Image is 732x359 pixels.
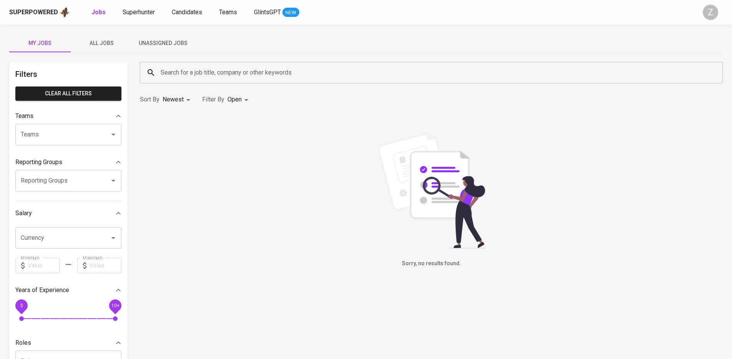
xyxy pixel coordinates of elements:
p: Years of Experience [15,286,69,295]
span: GlintsGPT [254,8,281,16]
p: Teams [15,111,33,121]
div: Z [703,5,718,20]
div: Open [227,93,251,107]
p: Roles [15,338,31,347]
span: Superhunter [123,8,155,16]
input: Value [90,258,121,273]
a: Jobs [91,8,107,17]
div: Teams [15,108,121,124]
span: Unassigned Jobs [137,38,189,48]
b: Jobs [91,8,106,16]
a: GlintsGPT NEW [254,8,299,17]
img: file_searching.svg [374,133,489,248]
span: Teams [219,8,237,16]
a: Teams [219,8,239,17]
p: Filter By [202,95,224,104]
p: Newest [163,95,184,104]
a: Candidates [172,8,204,17]
button: Open [108,175,119,186]
button: Open [108,129,119,140]
h6: Filters [15,68,121,80]
p: Salary [15,209,32,218]
span: Open [227,96,242,103]
span: 10+ [111,302,119,308]
button: Open [108,233,119,243]
div: Superpowered [9,8,58,17]
a: Superhunter [123,8,156,17]
span: Candidates [172,8,202,16]
span: My Jobs [14,38,66,48]
div: Reporting Groups [15,155,121,170]
div: Roles [15,335,121,351]
p: Reporting Groups [15,158,62,167]
img: app logo [60,7,70,18]
a: Superpoweredapp logo [9,7,70,18]
h6: Sorry, no results found. [140,259,723,268]
div: Salary [15,206,121,221]
button: Clear All filters [15,86,121,101]
div: Newest [163,93,193,107]
span: Clear All filters [22,89,115,98]
span: All Jobs [75,38,128,48]
input: Value [28,258,60,273]
span: 0 [20,302,23,308]
div: Years of Experience [15,283,121,298]
span: NEW [282,9,299,17]
p: Sort By [140,95,159,104]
